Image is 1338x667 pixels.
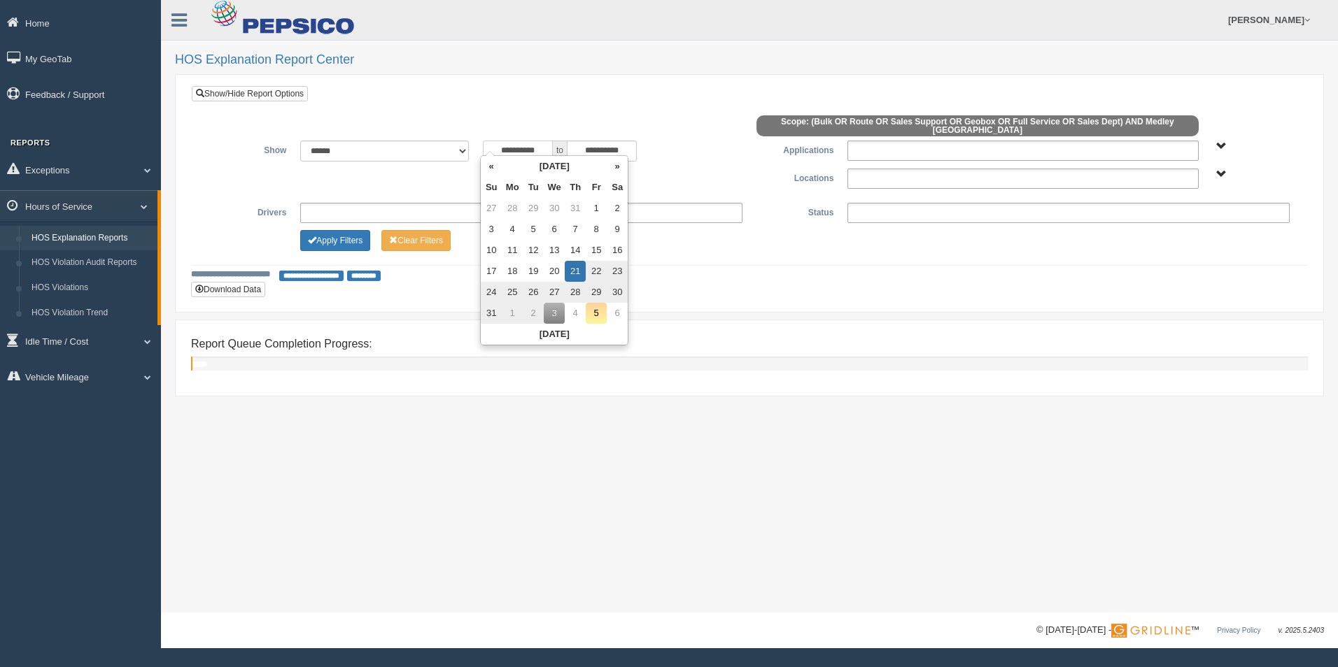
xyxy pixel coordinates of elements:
[191,338,1308,350] h4: Report Queue Completion Progress:
[607,156,628,177] th: »
[749,168,840,185] label: Locations
[607,282,628,303] td: 30
[607,240,628,261] td: 16
[565,261,586,282] td: 21
[756,115,1199,136] span: Scope: (Bulk OR Route OR Sales Support OR Geobox OR Full Service OR Sales Dept) AND Medley [GEOGR...
[544,282,565,303] td: 27
[1279,626,1324,634] span: v. 2025.5.2403
[481,156,502,177] th: «
[502,219,523,240] td: 4
[481,219,502,240] td: 3
[481,261,502,282] td: 17
[565,198,586,219] td: 31
[502,177,523,198] th: Mo
[481,240,502,261] td: 10
[481,324,628,345] th: [DATE]
[502,261,523,282] td: 18
[565,177,586,198] th: Th
[544,177,565,198] th: We
[175,53,1324,67] h2: HOS Explanation Report Center
[523,177,544,198] th: Tu
[544,303,565,324] td: 3
[502,303,523,324] td: 1
[749,203,840,220] label: Status
[481,282,502,303] td: 24
[607,261,628,282] td: 23
[25,301,157,326] a: HOS Violation Trend
[481,177,502,198] th: Su
[523,240,544,261] td: 12
[481,198,502,219] td: 27
[300,230,370,251] button: Change Filter Options
[523,303,544,324] td: 2
[191,282,265,297] button: Download Data
[544,261,565,282] td: 20
[544,240,565,261] td: 13
[25,275,157,301] a: HOS Violations
[544,198,565,219] td: 30
[523,219,544,240] td: 5
[553,141,567,162] span: to
[607,219,628,240] td: 9
[1111,624,1190,638] img: Gridline
[523,198,544,219] td: 29
[565,282,586,303] td: 28
[586,303,607,324] td: 5
[502,240,523,261] td: 11
[586,282,607,303] td: 29
[586,240,607,261] td: 15
[381,230,451,251] button: Change Filter Options
[586,219,607,240] td: 8
[544,219,565,240] td: 6
[607,198,628,219] td: 2
[25,226,157,251] a: HOS Explanation Reports
[502,282,523,303] td: 25
[749,141,840,157] label: Applications
[565,219,586,240] td: 7
[586,261,607,282] td: 22
[192,86,308,101] a: Show/Hide Report Options
[481,303,502,324] td: 31
[607,177,628,198] th: Sa
[565,240,586,261] td: 14
[25,250,157,275] a: HOS Violation Audit Reports
[523,282,544,303] td: 26
[1217,626,1260,634] a: Privacy Policy
[202,141,293,157] label: Show
[202,203,293,220] label: Drivers
[523,261,544,282] td: 19
[586,177,607,198] th: Fr
[1036,623,1324,638] div: © [DATE]-[DATE] - ™
[565,303,586,324] td: 4
[607,303,628,324] td: 6
[502,156,607,177] th: [DATE]
[586,198,607,219] td: 1
[502,198,523,219] td: 28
